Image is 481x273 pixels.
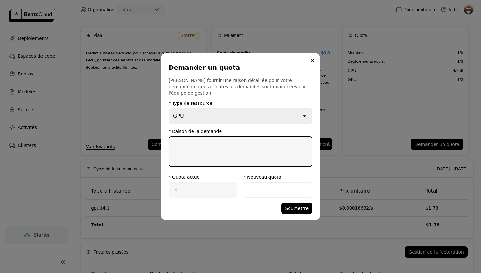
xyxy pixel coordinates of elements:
div: GPU [173,112,184,120]
div: Demander un quota [169,63,310,72]
button: Soumettre [281,203,312,214]
p: [PERSON_NAME] fournir une raison détaillée pour votre demande de quota. Toutes les demandes sont ... [169,77,312,96]
button: Close [309,57,316,64]
svg: open [302,113,308,119]
div: Quota actuel [172,175,201,180]
div: Raison de la demande [172,129,222,134]
div: dialog [161,53,320,220]
div: Nouveau quota [247,175,281,180]
div: Type de ressource [172,101,212,106]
